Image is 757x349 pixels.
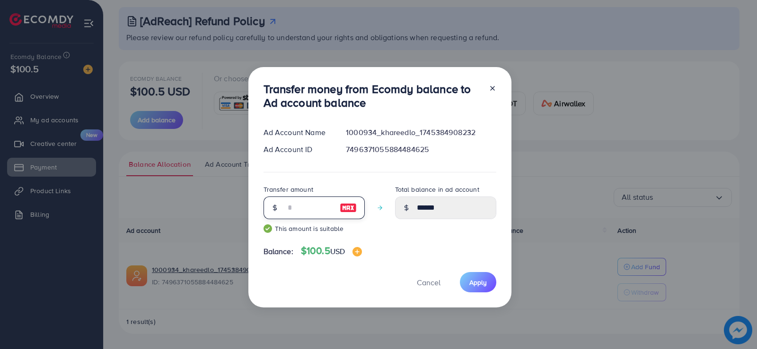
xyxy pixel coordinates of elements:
[264,185,313,194] label: Transfer amount
[264,224,272,233] img: guide
[301,245,362,257] h4: $100.5
[338,127,503,138] div: 1000934_khareedlo_1745384908232
[338,144,503,155] div: 7496371055884484625
[330,246,345,256] span: USD
[405,272,452,292] button: Cancel
[469,278,487,287] span: Apply
[417,277,440,288] span: Cancel
[352,247,362,256] img: image
[264,246,293,257] span: Balance:
[264,82,481,110] h3: Transfer money from Ecomdy balance to Ad account balance
[395,185,479,194] label: Total balance in ad account
[460,272,496,292] button: Apply
[256,144,339,155] div: Ad Account ID
[340,202,357,213] img: image
[256,127,339,138] div: Ad Account Name
[264,224,365,233] small: This amount is suitable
